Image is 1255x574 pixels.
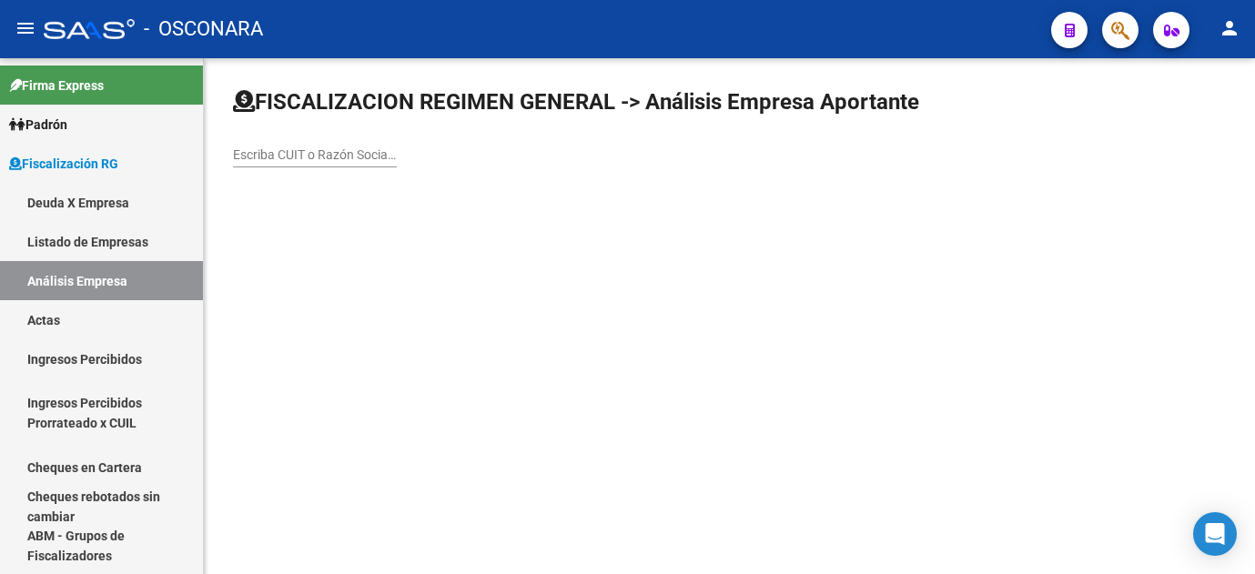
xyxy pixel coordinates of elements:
[9,154,118,174] span: Fiscalización RG
[144,9,263,49] span: - OSCONARA
[15,17,36,39] mat-icon: menu
[9,76,104,96] span: Firma Express
[1193,512,1237,556] div: Open Intercom Messenger
[9,115,67,135] span: Padrón
[233,87,919,116] h1: FISCALIZACION REGIMEN GENERAL -> Análisis Empresa Aportante
[1219,17,1240,39] mat-icon: person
